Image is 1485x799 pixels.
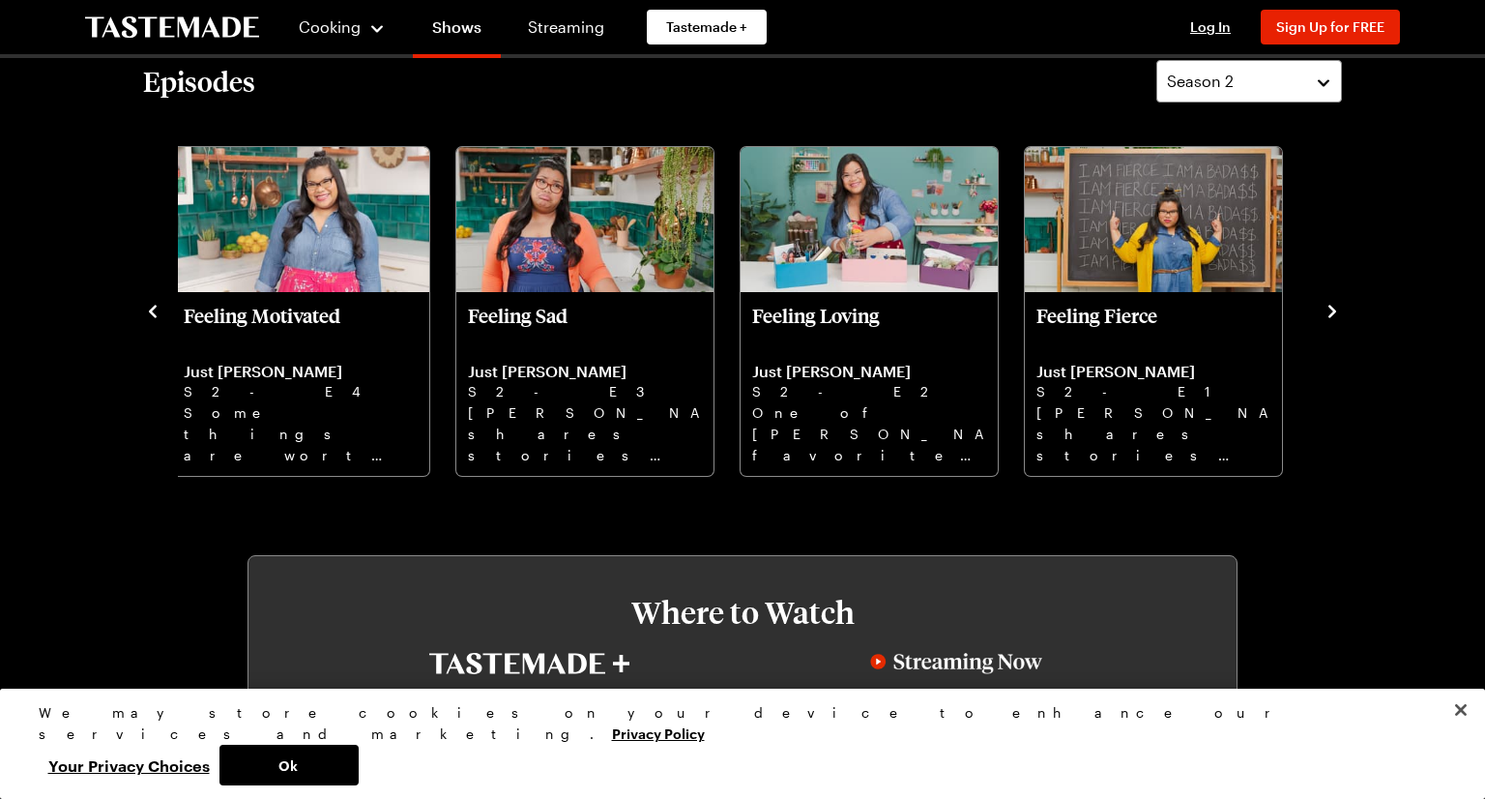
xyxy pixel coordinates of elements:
button: Ok [219,745,359,785]
button: Season 2 [1156,60,1342,103]
span: Sign Up for FREE [1276,18,1384,35]
img: Feeling Loving [741,147,998,292]
p: One of [PERSON_NAME]’s favorite ways to give and receive love is through food. [PERSON_NAME] pres... [752,402,986,464]
div: Privacy [39,702,1431,785]
p: S2 - E1 [1036,381,1270,402]
a: More information about your privacy, opens in a new tab [612,724,705,742]
div: Feeling Sad [456,147,713,476]
img: Feeling Sad [456,147,713,292]
p: S2 - E3 [468,381,702,402]
p: Feeling Sad [468,304,702,350]
div: 7 / 10 [170,141,454,478]
button: Sign Up for FREE [1261,10,1400,44]
div: Feeling Fierce [1025,147,1282,476]
a: Tastemade + [647,10,767,44]
img: Feeling Fierce [1025,147,1282,292]
button: Close [1440,689,1482,731]
p: [PERSON_NAME] shares stories and tips about what helps her feel confident. These bold recipes pac... [1036,402,1270,464]
p: Just [PERSON_NAME] [184,362,418,381]
h3: Where to Watch [306,595,1179,630]
button: Log In [1172,17,1249,37]
p: Just [PERSON_NAME] [1036,362,1270,381]
div: 8 / 10 [454,141,739,478]
p: Some things are worth the extra effort. These recipes require a good amount of motivation but are... [184,402,418,464]
a: Feeling Loving [752,304,986,464]
p: Feeling Loving [752,304,986,350]
a: Feeling Sad [468,304,702,464]
button: navigate to previous item [143,298,162,321]
span: Season 2 [1167,70,1234,93]
a: Shows [413,4,501,58]
div: Feeling Loving [741,147,998,476]
span: Tastemade + [666,17,747,37]
a: Feeling Fierce [1036,304,1270,464]
div: We may store cookies on your device to enhance our services and marketing. [39,702,1431,745]
p: S2 - E2 [752,381,986,402]
div: 9 / 10 [739,141,1023,478]
img: Streaming [870,653,1042,674]
p: Just [PERSON_NAME] [468,362,702,381]
img: Tastemade+ [429,653,629,674]
span: Cooking [299,17,361,36]
p: S2 - E4 [184,381,418,402]
p: Feeling Motivated [184,304,418,350]
div: 10 / 10 [1023,141,1307,478]
p: Watch on Our Streaming Channels [817,686,1095,732]
img: Feeling Motivated [172,147,429,292]
p: Feeling Fierce [1036,304,1270,350]
button: Your Privacy Choices [39,745,219,785]
div: Feeling Motivated [172,147,429,476]
a: Feeling Motivated [184,304,418,464]
p: [PERSON_NAME] shares stories of times she felt sad and what helped her feel better. [PERSON_NAME]... [468,402,702,464]
button: navigate to next item [1323,298,1342,321]
a: To Tastemade Home Page [85,16,259,39]
p: Watch Ad-Free on Any Device, Anytime, Anywhere in 4K [390,686,668,732]
p: Just [PERSON_NAME] [752,362,986,381]
h2: Episodes [143,64,255,99]
span: Log In [1190,18,1231,35]
button: Cooking [298,4,386,50]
